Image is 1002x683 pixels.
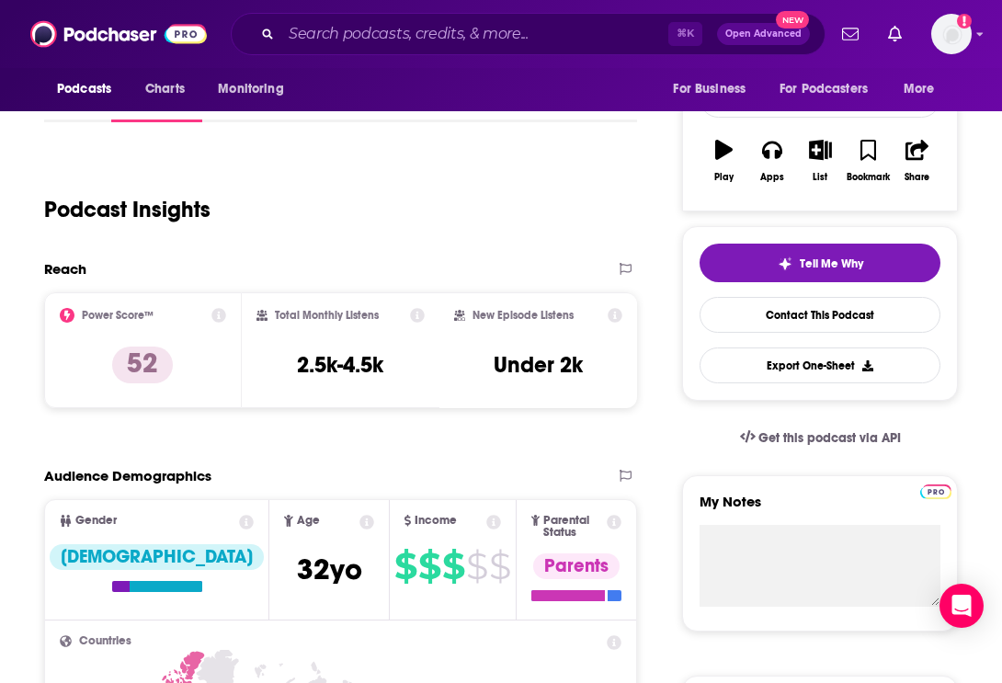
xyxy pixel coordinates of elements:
span: Open Advanced [725,29,802,39]
span: $ [442,552,464,581]
h2: New Episode Listens [473,309,574,322]
span: For Podcasters [780,76,868,102]
h2: Total Monthly Listens [275,309,379,322]
label: My Notes [700,493,940,525]
span: $ [394,552,416,581]
span: Tell Me Why [800,256,863,271]
button: Export One-Sheet [700,347,940,383]
span: Get this podcast via API [758,430,901,446]
span: Age [297,515,320,527]
div: Parents [533,553,620,579]
button: open menu [768,72,894,107]
button: Apps [748,128,796,194]
span: ⌘ K [668,22,702,46]
img: tell me why sparkle [778,256,792,271]
span: $ [418,552,440,581]
span: Logged in as alignPR [931,14,972,54]
div: Open Intercom Messenger [939,584,984,628]
div: [DEMOGRAPHIC_DATA] [50,544,264,570]
h2: Reach [44,260,86,278]
a: Contact This Podcast [700,297,940,333]
input: Search podcasts, credits, & more... [281,19,668,49]
a: Charts [133,72,196,107]
span: $ [466,552,487,581]
img: Podchaser - Follow, Share and Rate Podcasts [30,17,207,51]
h2: Power Score™ [82,309,154,322]
div: Apps [760,172,784,183]
div: Share [905,172,929,183]
button: open menu [660,72,769,107]
span: Podcasts [57,76,111,102]
span: Income [415,515,457,527]
span: Gender [75,515,117,527]
img: Podchaser Pro [920,484,952,499]
span: 32 yo [297,552,362,587]
h3: 2.5k-4.5k [297,351,383,379]
button: Open AdvancedNew [717,23,810,45]
div: Search podcasts, credits, & more... [231,13,826,55]
a: Pro website [920,482,952,499]
div: Bookmark [847,172,890,183]
span: More [904,76,935,102]
img: User Profile [931,14,972,54]
button: Show profile menu [931,14,972,54]
button: open menu [44,72,135,107]
h1: Podcast Insights [44,196,211,223]
span: Countries [79,635,131,647]
h2: Audience Demographics [44,467,211,484]
button: Bookmark [845,128,893,194]
svg: Add a profile image [957,14,972,28]
button: List [796,128,844,194]
a: Get this podcast via API [725,415,917,461]
span: Monitoring [218,76,283,102]
button: Share [893,128,940,194]
span: Parental Status [543,515,603,539]
span: $ [489,552,510,581]
h3: Under 2k [494,351,583,379]
button: Play [700,128,747,194]
span: Charts [145,76,185,102]
div: Play [714,172,734,183]
span: For Business [673,76,746,102]
button: tell me why sparkleTell Me Why [700,244,940,282]
p: 52 [112,347,173,383]
button: open menu [891,72,958,107]
a: Show notifications dropdown [835,18,866,50]
span: New [776,11,809,28]
div: List [813,172,827,183]
button: open menu [205,72,307,107]
a: Show notifications dropdown [881,18,909,50]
